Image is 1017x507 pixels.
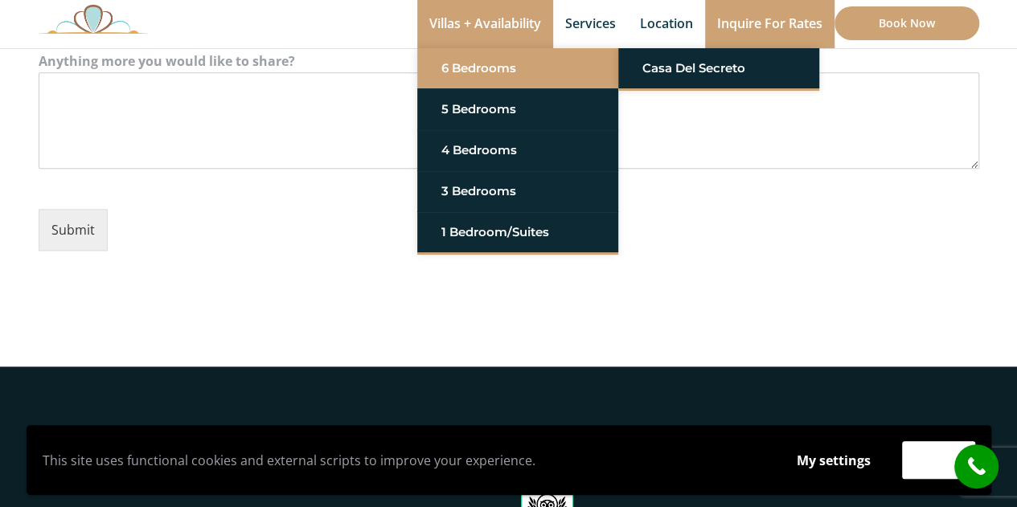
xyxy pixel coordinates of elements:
[43,448,765,472] p: This site uses functional cookies and external scripts to improve your experience.
[954,444,999,489] a: call
[642,54,795,83] a: Casa del Secreto
[441,54,594,83] a: 6 Bedrooms
[441,95,594,124] a: 5 Bedrooms
[441,177,594,206] a: 3 Bedrooms
[39,53,979,70] label: Anything more you would like to share?
[39,4,148,34] img: Awesome Logo
[781,442,886,479] button: My settings
[902,441,975,479] button: Accept
[39,209,108,251] button: Submit
[441,218,594,247] a: 1 Bedroom/Suites
[441,136,594,165] a: 4 Bedrooms
[958,448,994,485] i: call
[835,6,979,40] a: Book Now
